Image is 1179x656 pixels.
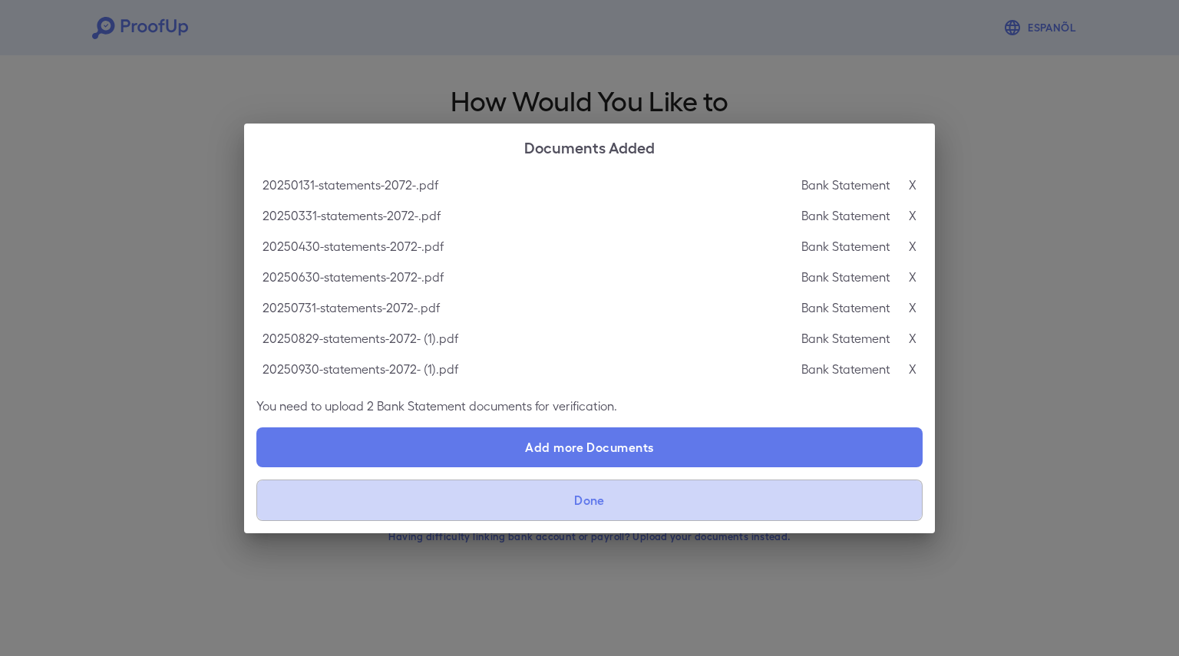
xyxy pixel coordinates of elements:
p: 20250731-statements-2072-.pdf [263,298,440,317]
p: X [909,298,916,317]
p: Bank Statement [801,360,890,378]
p: 20250331-statements-2072-.pdf [263,206,441,225]
p: X [909,360,916,378]
p: 20250430-statements-2072-.pdf [263,237,444,255]
p: You need to upload 2 Bank Statement documents for verification. [256,397,923,415]
p: 20250131-statements-2072-.pdf [263,176,438,194]
p: Bank Statement [801,298,890,317]
p: Bank Statement [801,206,890,225]
label: Add more Documents [256,427,923,467]
p: 20250930-statements-2072- (1).pdf [263,360,458,378]
p: Bank Statement [801,237,890,255]
p: 20250829-statements-2072- (1).pdf [263,329,458,348]
p: Bank Statement [801,329,890,348]
p: X [909,329,916,348]
p: Bank Statement [801,268,890,286]
p: X [909,206,916,225]
p: 20250630-statements-2072-.pdf [263,268,444,286]
h2: Documents Added [244,124,935,170]
p: X [909,268,916,286]
button: Done [256,480,923,521]
p: X [909,176,916,194]
p: Bank Statement [801,176,890,194]
p: X [909,237,916,255]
